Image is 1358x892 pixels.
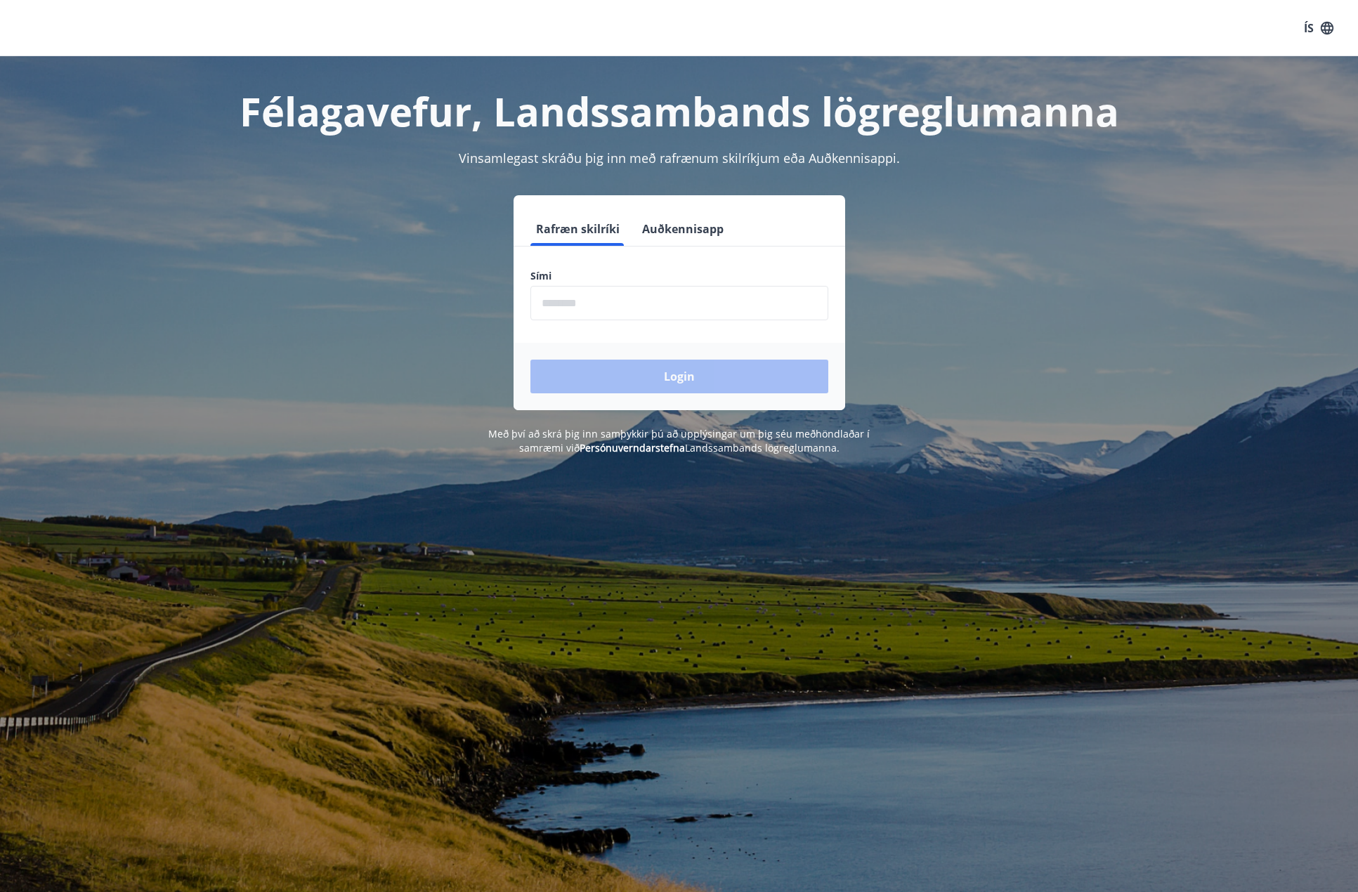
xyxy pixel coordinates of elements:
button: Auðkennisapp [636,212,729,246]
h1: Félagavefur, Landssambands lögreglumanna [190,84,1168,138]
a: Persónuverndarstefna [580,441,685,454]
button: ÍS [1296,15,1341,41]
button: Rafræn skilríki [530,212,625,246]
label: Sími [530,269,828,283]
span: Með því að skrá þig inn samþykkir þú að upplýsingar um þig séu meðhöndlaðar í samræmi við Landssa... [488,427,870,454]
span: Vinsamlegast skráðu þig inn með rafrænum skilríkjum eða Auðkennisappi. [459,150,900,166]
